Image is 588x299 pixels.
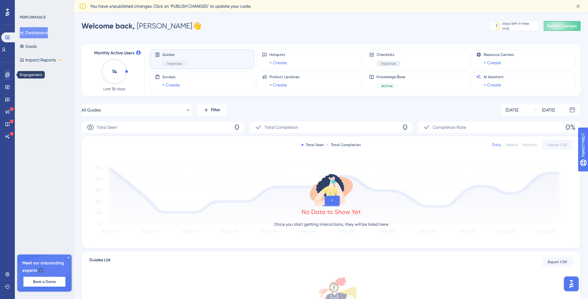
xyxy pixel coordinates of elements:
[90,2,251,10] span: You have unpublished changes. Click on ‘PUBLISH CHANGES’ to update your code.
[81,106,101,114] span: All Guides
[162,74,180,79] span: Surveys
[167,61,181,66] span: Inactive
[20,54,63,65] button: Impact ReportsBETA
[565,122,575,132] span: 0%
[542,106,555,114] div: [DATE]
[20,27,48,38] button: Dashboard
[302,208,361,216] div: No Data to Show Yet
[548,142,567,147] span: Export CSV
[269,81,287,89] a: + Create
[97,124,117,131] span: Total Seen
[81,21,135,30] span: Welcome back,
[484,74,504,79] span: AI Assistant
[211,106,220,114] span: Filter
[269,59,287,66] a: + Create
[15,2,39,9] span: Need Help?
[544,21,581,31] button: Publish Changes
[506,142,518,147] div: Weekly
[22,259,67,274] span: Meet our onboarding experts 🎧
[103,86,125,91] span: Last 30 days
[377,74,405,79] span: Knowledge Base
[23,277,65,287] button: Book a Demo
[484,59,501,66] a: + Create
[327,142,361,147] div: Total Completion
[89,256,111,267] span: Guides List
[274,221,388,228] p: Once you start getting interactions, they will be listed here
[196,104,227,116] button: Filter
[302,142,324,147] div: Total Seen
[496,23,498,28] div: 7
[484,81,501,89] a: + Create
[112,69,117,74] text: 14
[33,279,56,284] span: Book a Demo
[403,122,407,132] span: 0
[484,52,514,57] span: Resource Centers
[57,58,63,61] div: BETA
[162,81,180,89] a: + Create
[523,142,537,147] div: Monthly
[269,52,287,57] span: Hotspots
[265,124,298,131] span: Total Completion
[502,21,536,31] div: days left in free trial
[162,52,186,57] span: Guides
[433,124,466,131] span: Completion Rate
[377,52,401,57] span: Checklists
[506,106,518,114] div: [DATE]
[542,140,573,150] button: Export CSV
[269,74,299,79] span: Product Updates
[81,21,202,31] div: [PERSON_NAME] 👋
[81,104,191,116] button: All Guides
[382,83,393,88] span: Active
[562,275,581,293] iframe: UserGuiding AI Assistant Launcher
[542,257,573,267] button: Export CSV
[235,122,239,132] span: 0
[20,41,37,52] button: Goals
[382,61,396,66] span: Inactive
[547,23,577,28] span: Publish Changes
[492,142,501,147] div: Daily
[20,15,46,20] div: PERFORMANCE
[548,259,567,264] span: Export CSV
[94,49,134,57] span: Monthly Active Users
